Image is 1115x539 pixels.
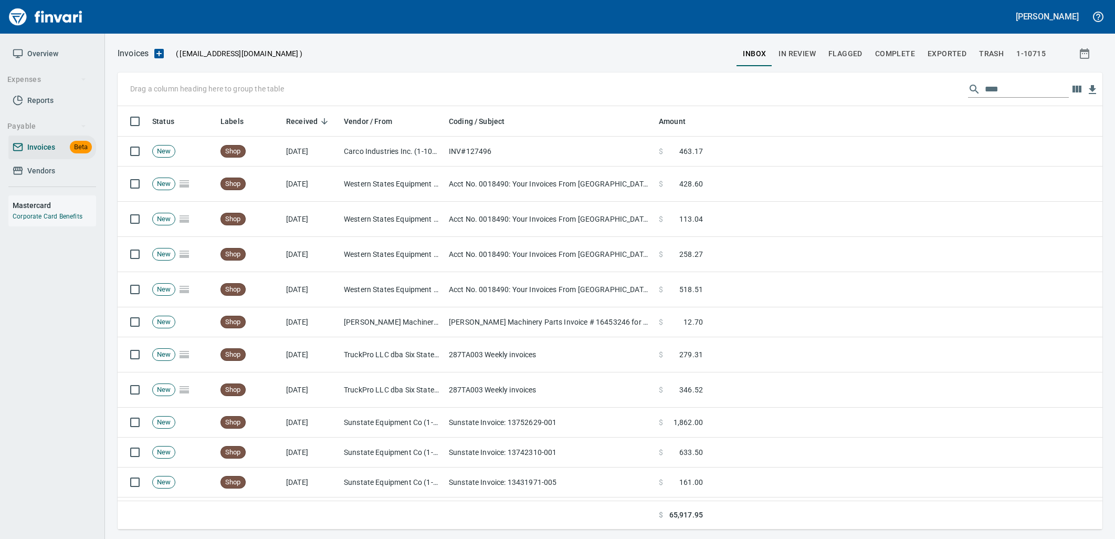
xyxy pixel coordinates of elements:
[340,408,445,438] td: Sunstate Equipment Co (1-30297)
[445,137,655,167] td: INV#127496
[3,70,91,89] button: Expenses
[221,418,245,428] span: Shop
[282,468,340,497] td: [DATE]
[340,202,445,237] td: Western States Equipment Co. (1-11113)
[286,115,331,128] span: Received
[679,214,703,224] span: 113.04
[220,115,257,128] span: Labels
[679,146,703,157] span: 463.17
[445,307,655,337] td: [PERSON_NAME] Machinery Parts Invoice # 16453246 for Customer # 100925 ([DATE]) PO# 97654.1520045
[1085,82,1100,98] button: Download table
[153,250,175,260] span: New
[979,47,1004,60] span: trash
[8,89,96,112] a: Reports
[221,385,245,395] span: Shop
[669,510,703,521] span: 65,917.95
[1016,47,1046,60] span: 1-10715
[340,468,445,497] td: Sunstate Equipment Co (1-30297)
[282,272,340,307] td: [DATE]
[659,317,663,327] span: $
[679,385,703,395] span: 346.52
[286,115,318,128] span: Received
[445,202,655,237] td: Acct No. 0018490: Your Invoices From [GEOGRAPHIC_DATA] are Attached
[282,497,340,527] td: [DATE]
[743,47,766,60] span: inbox
[340,167,445,202] td: Western States Equipment Co. (1-11113)
[445,167,655,202] td: Acct No. 0018490: Your Invoices From [GEOGRAPHIC_DATA] are Attached
[659,115,686,128] span: Amount
[175,250,193,258] span: Pages Split
[340,438,445,468] td: Sunstate Equipment Co (1-30297)
[659,115,699,128] span: Amount
[282,237,340,272] td: [DATE]
[445,438,655,468] td: Sunstate Invoice: 13742310-001
[8,136,96,159] a: InvoicesBeta
[178,48,299,59] span: [EMAIL_ADDRESS][DOMAIN_NAME]
[928,47,966,60] span: Exported
[221,317,245,327] span: Shop
[659,179,663,189] span: $
[153,147,175,157] span: New
[445,237,655,272] td: Acct No. 0018490: Your Invoices From [GEOGRAPHIC_DATA] are Attached
[340,372,445,408] td: TruckPro LLC dba Six States Distributors Inc (1-10953)
[282,337,340,372] td: [DATE]
[27,141,55,154] span: Invoices
[445,272,655,307] td: Acct No. 0018490: Your Invoices From [GEOGRAPHIC_DATA] are Attached
[779,47,816,60] span: In Review
[221,448,245,458] span: Shop
[445,372,655,408] td: 287TA003 Weekly invoices
[7,120,87,133] span: Payable
[153,285,175,295] span: New
[282,202,340,237] td: [DATE]
[659,214,663,224] span: $
[679,179,703,189] span: 428.60
[221,478,245,488] span: Shop
[340,497,445,527] td: Sunstate Equipment Co (1-30297)
[170,48,302,59] p: ( )
[659,417,663,428] span: $
[282,167,340,202] td: [DATE]
[13,200,96,211] h6: Mastercard
[1069,81,1085,97] button: Choose columns to display
[221,285,245,295] span: Shop
[130,84,284,94] p: Drag a column heading here to group the table
[340,307,445,337] td: [PERSON_NAME] Machinery Inc (1-10774)
[27,94,54,107] span: Reports
[1016,11,1079,22] h5: [PERSON_NAME]
[340,137,445,167] td: Carco Industries Inc. (1-10141)
[659,477,663,488] span: $
[153,385,175,395] span: New
[282,408,340,438] td: [DATE]
[221,250,245,260] span: Shop
[659,510,663,521] span: $
[679,349,703,360] span: 279.31
[220,115,244,128] span: Labels
[679,284,703,295] span: 518.51
[6,4,85,29] img: Finvari
[175,179,193,188] span: Pages Split
[175,350,193,358] span: Pages Split
[674,417,703,428] span: 1,862.00
[659,249,663,260] span: $
[153,214,175,224] span: New
[445,497,655,527] td: Sunstate Invoice: 13353964-006
[13,213,82,220] a: Corporate Card Benefits
[153,418,175,428] span: New
[27,164,55,178] span: Vendors
[8,159,96,183] a: Vendors
[1013,8,1081,25] button: [PERSON_NAME]
[875,47,915,60] span: Complete
[153,350,175,360] span: New
[7,73,87,86] span: Expenses
[659,385,663,395] span: $
[683,317,703,327] span: 12.70
[221,147,245,157] span: Shop
[153,179,175,189] span: New
[449,115,504,128] span: Coding / Subject
[27,47,58,60] span: Overview
[152,115,188,128] span: Status
[282,438,340,468] td: [DATE]
[344,115,392,128] span: Vendor / From
[221,179,245,189] span: Shop
[449,115,518,128] span: Coding / Subject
